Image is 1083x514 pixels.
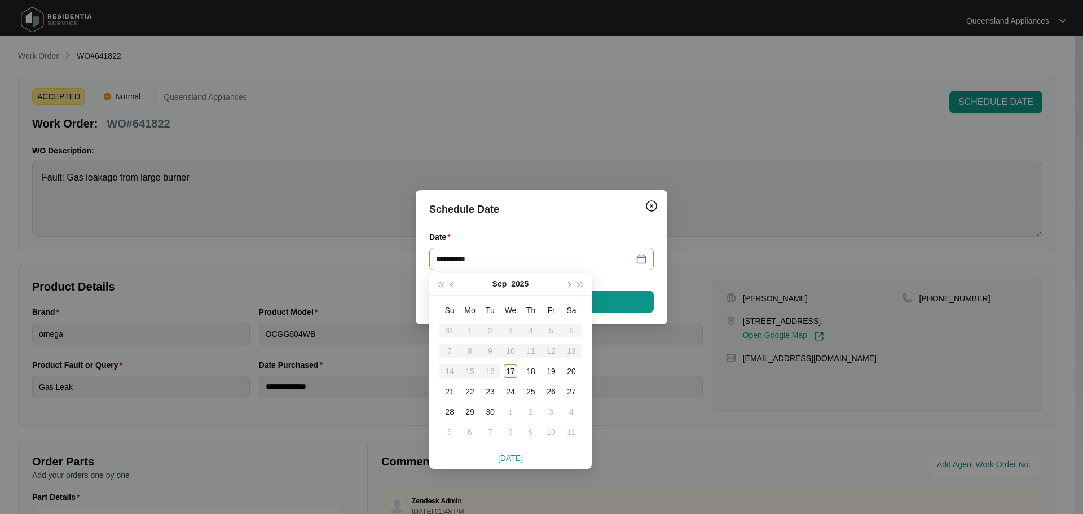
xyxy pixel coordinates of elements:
[541,402,561,422] td: 2025-10-03
[460,422,480,442] td: 2025-10-06
[436,253,633,265] input: Date
[483,385,497,398] div: 23
[544,385,558,398] div: 26
[460,300,480,320] th: Mo
[565,385,578,398] div: 27
[504,425,517,439] div: 8
[561,300,582,320] th: Sa
[544,425,558,439] div: 10
[561,422,582,442] td: 2025-10-11
[642,197,661,215] button: Close
[443,405,456,419] div: 28
[500,381,521,402] td: 2025-09-24
[521,300,541,320] th: Th
[439,422,460,442] td: 2025-10-05
[521,422,541,442] td: 2025-10-09
[463,385,477,398] div: 22
[483,405,497,419] div: 30
[524,364,538,378] div: 18
[492,273,507,295] button: Sep
[521,361,541,381] td: 2025-09-18
[524,425,538,439] div: 9
[524,405,538,419] div: 2
[480,381,500,402] td: 2025-09-23
[541,422,561,442] td: 2025-10-10
[504,405,517,419] div: 1
[480,402,500,422] td: 2025-09-30
[565,425,578,439] div: 11
[561,402,582,422] td: 2025-10-04
[463,425,477,439] div: 6
[500,300,521,320] th: We
[524,385,538,398] div: 25
[561,361,582,381] td: 2025-09-20
[541,361,561,381] td: 2025-09-19
[541,381,561,402] td: 2025-09-26
[511,273,529,295] button: 2025
[544,364,558,378] div: 19
[500,361,521,381] td: 2025-09-17
[498,454,523,463] a: [DATE]
[504,385,517,398] div: 24
[541,300,561,320] th: Fr
[443,385,456,398] div: 21
[500,422,521,442] td: 2025-10-08
[521,402,541,422] td: 2025-10-02
[480,300,500,320] th: Tu
[460,381,480,402] td: 2025-09-22
[480,422,500,442] td: 2025-10-07
[521,381,541,402] td: 2025-09-25
[561,381,582,402] td: 2025-09-27
[439,300,460,320] th: Su
[565,405,578,419] div: 4
[439,402,460,422] td: 2025-09-28
[645,199,658,213] img: closeCircle
[460,402,480,422] td: 2025-09-29
[463,405,477,419] div: 29
[483,425,497,439] div: 7
[429,201,654,217] div: Schedule Date
[429,231,455,243] label: Date
[565,364,578,378] div: 20
[544,405,558,419] div: 3
[504,364,517,378] div: 17
[500,402,521,422] td: 2025-10-01
[443,425,456,439] div: 5
[439,381,460,402] td: 2025-09-21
